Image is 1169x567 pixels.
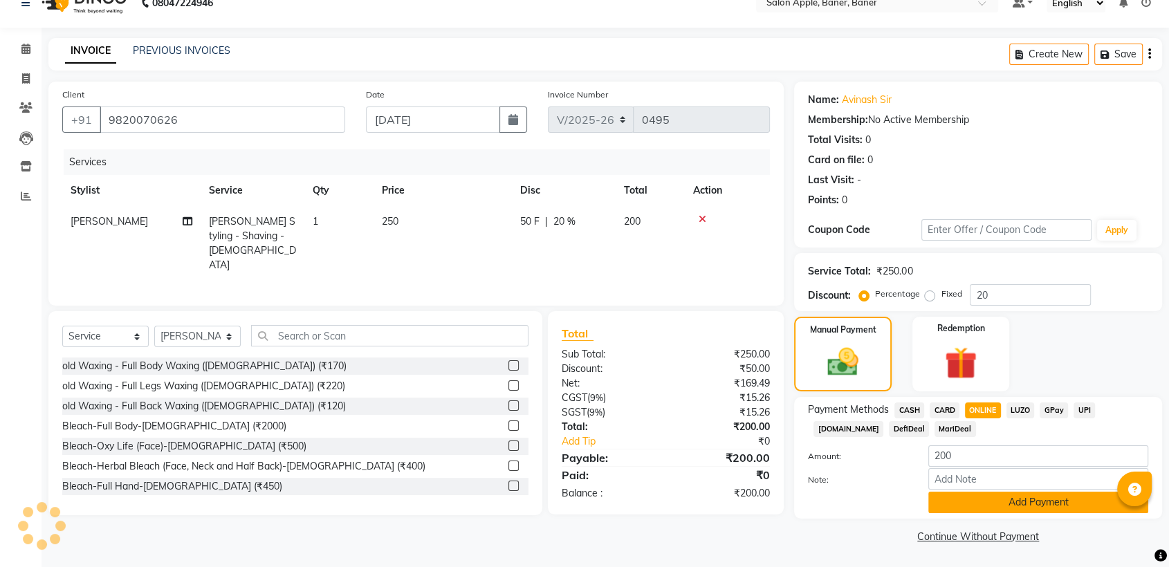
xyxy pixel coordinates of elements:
[71,215,148,227] span: [PERSON_NAME]
[857,173,861,187] div: -
[551,434,685,449] a: Add Tip
[808,193,839,207] div: Points:
[100,106,345,133] input: Search by Name/Mobile/Email/Code
[551,376,666,391] div: Net:
[928,468,1148,490] input: Add Note
[551,449,666,466] div: Payable:
[921,219,1092,241] input: Enter Offer / Coupon Code
[810,324,876,336] label: Manual Payment
[624,215,641,227] span: 200
[562,406,587,418] span: SGST
[876,264,912,279] div: ₹250.00
[62,439,306,454] div: Bleach-Oxy Life (Face)-[DEMOGRAPHIC_DATA] (₹500)
[551,391,666,405] div: ( )
[666,449,781,466] div: ₹200.00
[808,113,868,127] div: Membership:
[551,362,666,376] div: Discount:
[894,402,924,418] span: CASH
[548,89,608,101] label: Invoice Number
[818,344,867,380] img: _cash.svg
[798,450,918,463] label: Amount:
[1009,44,1089,65] button: Create New
[1097,220,1136,241] button: Apply
[808,223,921,237] div: Coupon Code
[842,193,847,207] div: 0
[616,175,685,206] th: Total
[62,175,201,206] th: Stylist
[545,214,548,229] span: |
[808,93,839,107] div: Name:
[798,474,918,486] label: Note:
[666,362,781,376] div: ₹50.00
[520,214,540,229] span: 50 F
[935,421,976,437] span: MariDeal
[808,113,1148,127] div: No Active Membership
[382,215,398,227] span: 250
[366,89,385,101] label: Date
[62,359,347,373] div: old Waxing - Full Body Waxing ([DEMOGRAPHIC_DATA]) (₹170)
[928,445,1148,467] input: Amount
[62,479,282,494] div: Bleach-Full Hand-[DEMOGRAPHIC_DATA] (₹450)
[808,133,863,147] div: Total Visits:
[62,379,345,393] div: old Waxing - Full Legs Waxing ([DEMOGRAPHIC_DATA]) (₹220)
[666,467,781,483] div: ₹0
[551,347,666,362] div: Sub Total:
[62,459,425,474] div: Bleach-Herbal Bleach (Face, Neck and Half Back)-[DEMOGRAPHIC_DATA] (₹400)
[875,288,919,300] label: Percentage
[808,288,851,303] div: Discount:
[797,530,1159,544] a: Continue Without Payment
[666,376,781,391] div: ₹169.49
[313,215,318,227] span: 1
[304,175,374,206] th: Qty
[666,347,781,362] div: ₹250.00
[62,399,346,413] div: old Waxing - Full Back Waxing ([DEMOGRAPHIC_DATA]) (₹120)
[62,89,84,101] label: Client
[1040,402,1068,418] span: GPay
[685,175,770,206] th: Action
[251,325,528,346] input: Search or Scan
[808,264,871,279] div: Service Total:
[551,405,666,420] div: ( )
[889,421,929,437] span: DefiDeal
[201,175,304,206] th: Service
[133,44,230,57] a: PREVIOUS INVOICES
[941,288,961,300] label: Fixed
[1094,44,1143,65] button: Save
[666,391,781,405] div: ₹15.26
[1074,402,1095,418] span: UPI
[589,407,602,418] span: 9%
[808,173,854,187] div: Last Visit:
[813,421,883,437] span: [DOMAIN_NAME]
[937,322,984,335] label: Redemption
[374,175,512,206] th: Price
[1006,402,1035,418] span: LUZO
[928,492,1148,513] button: Add Payment
[62,106,101,133] button: +91
[62,419,286,434] div: Bleach-Full Body-[DEMOGRAPHIC_DATA] (₹2000)
[209,215,296,271] span: [PERSON_NAME] Styling - Shaving - [DEMOGRAPHIC_DATA]
[562,391,587,404] span: CGST
[935,343,986,383] img: _gift.svg
[867,153,873,167] div: 0
[930,402,959,418] span: CARD
[590,392,603,403] span: 9%
[685,434,780,449] div: ₹0
[865,133,871,147] div: 0
[551,486,666,501] div: Balance :
[842,93,892,107] a: Avinash Sir
[562,326,593,341] span: Total
[965,402,1001,418] span: ONLINE
[666,486,781,501] div: ₹200.00
[551,467,666,483] div: Paid:
[666,420,781,434] div: ₹200.00
[666,405,781,420] div: ₹15.26
[64,149,780,175] div: Services
[512,175,616,206] th: Disc
[808,153,865,167] div: Card on file:
[553,214,576,229] span: 20 %
[65,39,116,64] a: INVOICE
[808,402,889,417] span: Payment Methods
[551,420,666,434] div: Total:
